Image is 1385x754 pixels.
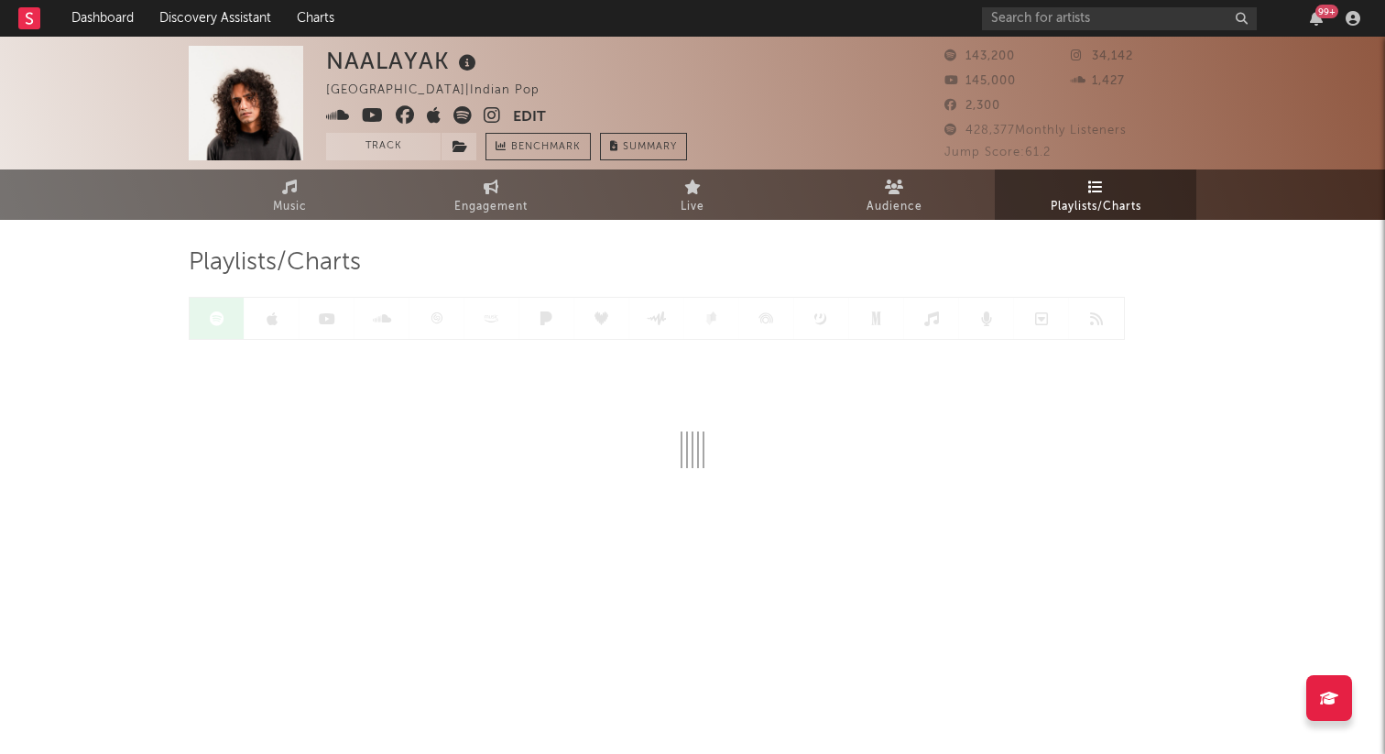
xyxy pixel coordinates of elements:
[867,196,922,218] span: Audience
[793,169,995,220] a: Audience
[982,7,1257,30] input: Search for artists
[944,50,1015,62] span: 143,200
[189,252,361,274] span: Playlists/Charts
[513,106,546,129] button: Edit
[326,46,481,76] div: NAALAYAK
[273,196,307,218] span: Music
[623,142,677,152] span: Summary
[600,133,687,160] button: Summary
[189,169,390,220] a: Music
[681,196,704,218] span: Live
[511,137,581,158] span: Benchmark
[1071,50,1133,62] span: 34,142
[1310,11,1323,26] button: 99+
[485,133,591,160] a: Benchmark
[592,169,793,220] a: Live
[1051,196,1141,218] span: Playlists/Charts
[454,196,528,218] span: Engagement
[944,125,1127,137] span: 428,377 Monthly Listeners
[995,169,1196,220] a: Playlists/Charts
[1071,75,1125,87] span: 1,427
[944,75,1016,87] span: 145,000
[326,133,441,160] button: Track
[390,169,592,220] a: Engagement
[944,147,1051,158] span: Jump Score: 61.2
[944,100,1000,112] span: 2,300
[1315,5,1338,18] div: 99 +
[326,80,561,102] div: [GEOGRAPHIC_DATA] | Indian Pop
